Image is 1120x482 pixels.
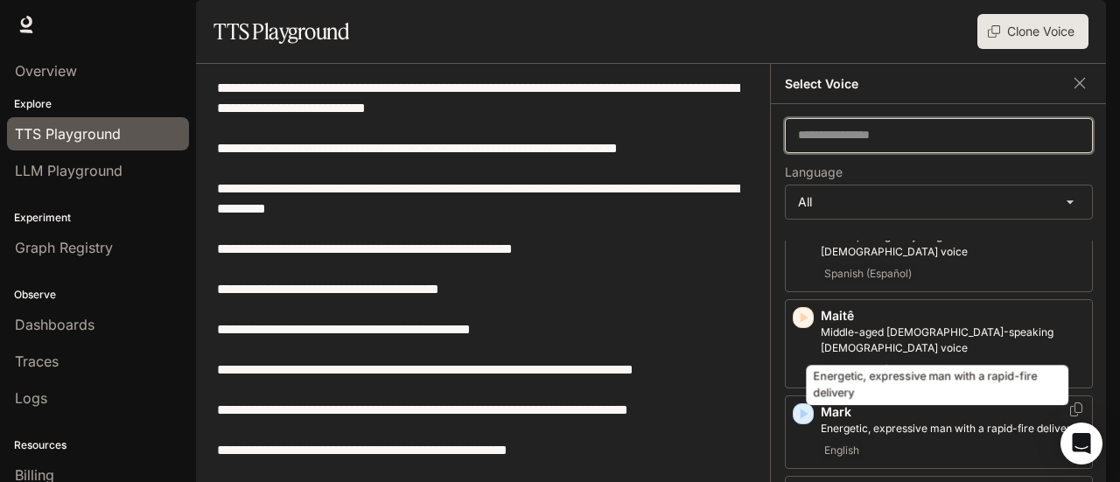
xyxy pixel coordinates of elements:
button: Clone Voice [977,14,1088,49]
p: Maitê [821,307,1085,325]
p: Language [785,166,843,178]
span: Spanish (Español) [821,263,915,284]
h1: TTS Playground [213,14,349,49]
p: Mark [821,403,1085,421]
div: All [786,185,1092,219]
span: English [821,440,863,461]
button: Copy Voice ID [1067,402,1085,416]
p: Energetic, expressive man with a rapid-fire delivery [821,421,1085,437]
p: Vibrant, energetic young Spanish-speaking female voice [821,228,1085,260]
p: Middle-aged Portuguese-speaking female voice [821,325,1085,356]
div: Energetic, expressive man with a rapid-fire delivery [806,365,1068,405]
div: Open Intercom Messenger [1060,423,1102,465]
